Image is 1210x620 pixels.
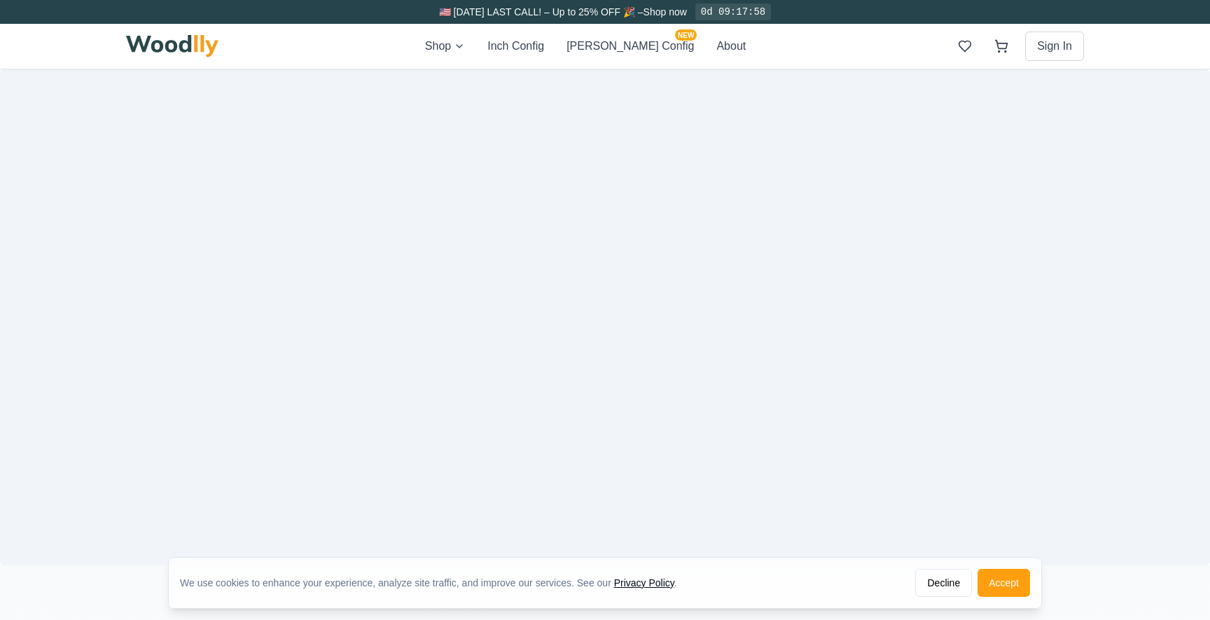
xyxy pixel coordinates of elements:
[487,38,544,55] button: Inch Config
[644,6,687,18] a: Shop now
[675,29,697,41] span: NEW
[566,38,694,55] button: [PERSON_NAME] ConfigNEW
[425,38,465,55] button: Shop
[1025,32,1084,61] button: Sign In
[614,577,674,588] a: Privacy Policy
[695,4,771,20] div: 0d 09:17:58
[978,569,1030,597] button: Accept
[716,38,746,55] button: About
[915,569,972,597] button: Decline
[126,35,218,57] img: Woodlly
[180,576,688,590] div: We use cookies to enhance your experience, analyze site traffic, and improve our services. See our .
[439,6,644,18] span: 🇺🇸 [DATE] LAST CALL! – Up to 25% OFF 🎉 –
